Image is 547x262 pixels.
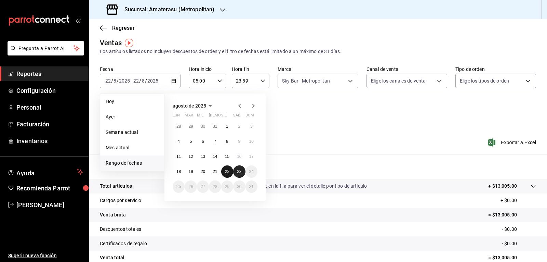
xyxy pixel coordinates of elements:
button: 29 de agosto de 2025 [221,180,233,193]
abbr: 23 de agosto de 2025 [237,169,241,174]
label: Marca [278,67,358,72]
span: - [131,78,132,84]
button: 24 de agosto de 2025 [245,165,257,178]
p: Da clic en la fila para ver el detalle por tipo de artículo [253,183,367,190]
abbr: 15 de agosto de 2025 [225,154,229,159]
button: 28 de julio de 2025 [173,120,185,133]
abbr: miércoles [197,113,203,120]
span: / [117,78,119,84]
span: agosto de 2025 [173,103,206,109]
abbr: 25 de agosto de 2025 [176,184,181,189]
button: 3 de agosto de 2025 [245,120,257,133]
button: Regresar [100,25,135,31]
p: + $0.00 [501,197,536,204]
abbr: 7 de agosto de 2025 [214,139,216,144]
abbr: 30 de julio de 2025 [201,124,205,129]
input: ---- [119,78,130,84]
abbr: 27 de agosto de 2025 [201,184,205,189]
button: 26 de agosto de 2025 [185,180,197,193]
button: Exportar a Excel [489,138,536,147]
span: Personal [16,103,83,112]
abbr: 31 de agosto de 2025 [249,184,254,189]
span: Regresar [112,25,135,31]
p: = $13,005.00 [488,211,536,219]
abbr: 13 de agosto de 2025 [201,154,205,159]
span: Ayer [106,113,159,121]
abbr: lunes [173,113,180,120]
button: 29 de julio de 2025 [185,120,197,133]
button: 5 de agosto de 2025 [185,135,197,148]
button: 28 de agosto de 2025 [209,180,221,193]
button: 8 de agosto de 2025 [221,135,233,148]
span: Pregunta a Parrot AI [18,45,74,52]
span: Configuración [16,86,83,95]
abbr: 4 de agosto de 2025 [177,139,180,144]
button: 19 de agosto de 2025 [185,165,197,178]
abbr: 3 de agosto de 2025 [250,124,253,129]
button: 6 de agosto de 2025 [197,135,209,148]
p: Certificados de regalo [100,240,147,247]
abbr: 17 de agosto de 2025 [249,154,254,159]
button: 22 de agosto de 2025 [221,165,233,178]
abbr: 11 de agosto de 2025 [176,154,181,159]
button: agosto de 2025 [173,102,214,110]
abbr: sábado [233,113,240,120]
label: Tipo de orden [455,67,536,72]
img: Tooltip marker [125,39,133,47]
abbr: 31 de julio de 2025 [213,124,217,129]
abbr: 9 de agosto de 2025 [238,139,240,144]
button: 15 de agosto de 2025 [221,150,233,163]
p: Total artículos [100,183,132,190]
div: Ventas [100,38,122,48]
span: Semana actual [106,129,159,136]
abbr: 8 de agosto de 2025 [226,139,228,144]
p: - $0.00 [502,240,536,247]
abbr: 12 de agosto de 2025 [188,154,193,159]
abbr: 1 de agosto de 2025 [226,124,228,129]
p: Cargos por servicio [100,197,142,204]
input: ---- [147,78,159,84]
p: Resumen [100,163,536,171]
button: 2 de agosto de 2025 [233,120,245,133]
span: Rango de fechas [106,160,159,167]
span: Hoy [106,98,159,105]
input: -- [133,78,139,84]
span: [PERSON_NAME] [16,200,83,210]
p: Descuentos totales [100,226,141,233]
button: 13 de agosto de 2025 [197,150,209,163]
button: 18 de agosto de 2025 [173,165,185,178]
span: / [111,78,113,84]
abbr: 16 de agosto de 2025 [237,154,241,159]
abbr: 5 de agosto de 2025 [190,139,192,144]
a: Pregunta a Parrot AI [5,50,84,57]
p: Venta bruta [100,211,126,219]
button: 25 de agosto de 2025 [173,180,185,193]
input: -- [113,78,117,84]
abbr: 18 de agosto de 2025 [176,169,181,174]
abbr: 24 de agosto de 2025 [249,169,254,174]
abbr: 2 de agosto de 2025 [238,124,240,129]
button: 1 de agosto de 2025 [221,120,233,133]
abbr: 28 de agosto de 2025 [213,184,217,189]
button: 31 de julio de 2025 [209,120,221,133]
button: 9 de agosto de 2025 [233,135,245,148]
span: Recomienda Parrot [16,184,83,193]
button: 10 de agosto de 2025 [245,135,257,148]
button: 7 de agosto de 2025 [209,135,221,148]
abbr: jueves [209,113,249,120]
p: = $13,005.00 [488,254,536,261]
p: + $13,005.00 [488,183,517,190]
button: 23 de agosto de 2025 [233,165,245,178]
button: open_drawer_menu [75,18,81,23]
abbr: 29 de julio de 2025 [188,124,193,129]
button: 21 de agosto de 2025 [209,165,221,178]
button: 30 de agosto de 2025 [233,180,245,193]
span: Sugerir nueva función [8,252,83,259]
abbr: 14 de agosto de 2025 [213,154,217,159]
button: 11 de agosto de 2025 [173,150,185,163]
abbr: 30 de agosto de 2025 [237,184,241,189]
span: Reportes [16,69,83,78]
button: 31 de agosto de 2025 [245,180,257,193]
